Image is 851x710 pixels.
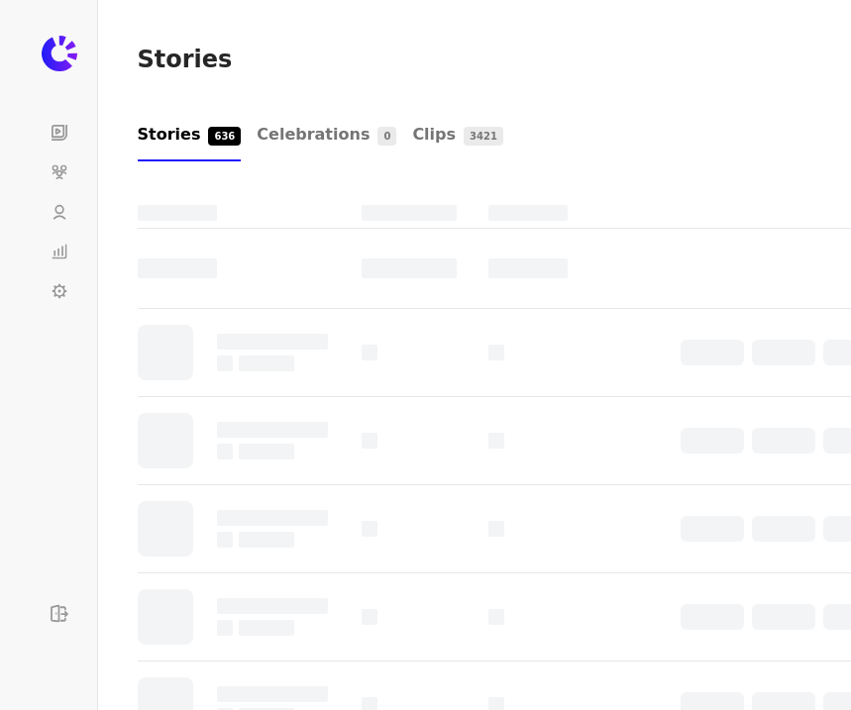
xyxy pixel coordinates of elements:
span: 636 [208,127,241,146]
span: Celebrations [257,125,370,144]
a: Celebrations0 [257,109,396,161]
span: Stories [138,125,201,144]
span: Clips [412,125,456,144]
span: 3421 [464,127,503,146]
h1: Stories [138,44,233,75]
a: Clips3421 [412,109,503,161]
a: Stories636 [138,109,242,161]
span: 0 [377,127,396,146]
